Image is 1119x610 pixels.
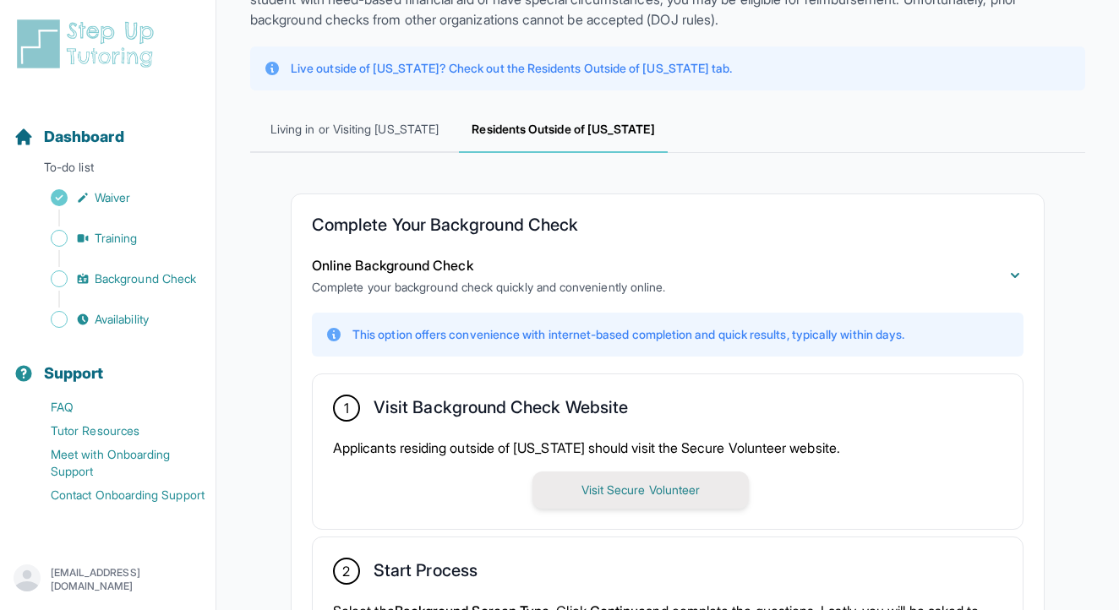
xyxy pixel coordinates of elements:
[312,215,1023,242] h2: Complete Your Background Check
[312,255,1023,296] button: Online Background CheckComplete your background check quickly and conveniently online.
[7,159,209,182] p: To-do list
[95,189,130,206] span: Waiver
[14,186,216,210] a: Waiver
[291,60,732,77] p: Live outside of [US_STATE]? Check out the Residents Outside of [US_STATE] tab.
[7,98,209,155] button: Dashboard
[312,279,665,296] p: Complete your background check quickly and conveniently online.
[333,438,1002,458] p: Applicants residing outside of [US_STATE] should visit the Secure Volunteer website.
[7,335,209,392] button: Support
[95,230,138,247] span: Training
[95,311,149,328] span: Availability
[250,107,1085,153] nav: Tabs
[14,443,216,483] a: Meet with Onboarding Support
[344,398,349,418] span: 1
[14,267,216,291] a: Background Check
[532,481,749,498] a: Visit Secure Volunteer
[352,326,904,343] p: This option offers convenience with internet-based completion and quick results, typically within...
[250,107,459,153] span: Living in or Visiting [US_STATE]
[342,561,350,581] span: 2
[374,560,478,587] h2: Start Process
[14,419,216,443] a: Tutor Resources
[312,257,473,274] span: Online Background Check
[14,483,216,507] a: Contact Onboarding Support
[374,397,628,424] h2: Visit Background Check Website
[95,270,196,287] span: Background Check
[14,125,124,149] a: Dashboard
[459,107,668,153] span: Residents Outside of [US_STATE]
[14,564,202,595] button: [EMAIL_ADDRESS][DOMAIN_NAME]
[51,566,202,593] p: [EMAIL_ADDRESS][DOMAIN_NAME]
[14,395,216,419] a: FAQ
[44,125,124,149] span: Dashboard
[44,362,104,385] span: Support
[14,226,216,250] a: Training
[532,471,749,509] button: Visit Secure Volunteer
[14,17,164,71] img: logo
[14,308,216,331] a: Availability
